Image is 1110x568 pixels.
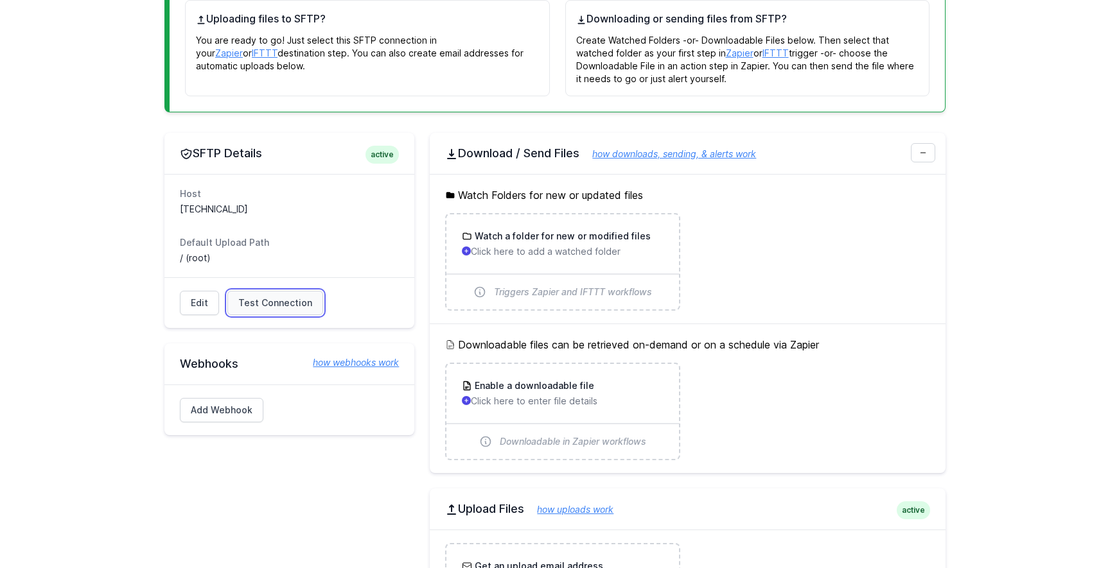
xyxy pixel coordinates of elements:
[576,26,919,85] p: Create Watched Folders -or- Downloadable Files below. Then select that watched folder as your fir...
[462,245,663,258] p: Click here to add a watched folder
[180,203,399,216] dd: [TECHNICAL_ID]
[180,398,263,422] a: Add Webhook
[180,146,399,161] h2: SFTP Details
[196,11,539,26] h4: Uploading files to SFTP?
[446,364,678,459] a: Enable a downloadable file Click here to enter file details Downloadable in Zapier workflows
[579,148,756,159] a: how downloads, sending, & alerts work
[445,187,930,203] h5: Watch Folders for new or updated files
[462,395,663,408] p: Click here to enter file details
[445,146,930,161] h2: Download / Send Files
[446,214,678,309] a: Watch a folder for new or modified files Click here to add a watched folder Triggers Zapier and I...
[180,356,399,372] h2: Webhooks
[300,356,399,369] a: how webhooks work
[576,11,919,26] h4: Downloading or sending files from SFTP?
[196,26,539,73] p: You are ready to go! Just select this SFTP connection in your or destination step. You can also c...
[472,230,651,243] h3: Watch a folder for new or modified files
[366,146,399,164] span: active
[252,47,277,58] a: IFTTT
[180,236,399,249] dt: Default Upload Path
[494,286,652,298] span: Triggers Zapier and IFTTT workflows
[445,501,930,517] h2: Upload Files
[180,252,399,264] dd: / (root)
[238,297,312,309] span: Test Connection
[472,379,594,392] h3: Enable a downloadable file
[227,291,323,315] a: Test Connection
[180,291,219,315] a: Edit
[180,187,399,200] dt: Host
[524,504,613,515] a: how uploads work
[726,47,753,58] a: Zapier
[445,337,930,352] h5: Downloadable files can be retrieved on-demand or on a schedule via Zapier
[762,47,789,58] a: IFTTT
[897,501,930,519] span: active
[500,435,646,448] span: Downloadable in Zapier workflows
[1046,504,1095,553] iframe: Drift Widget Chat Controller
[215,47,243,58] a: Zapier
